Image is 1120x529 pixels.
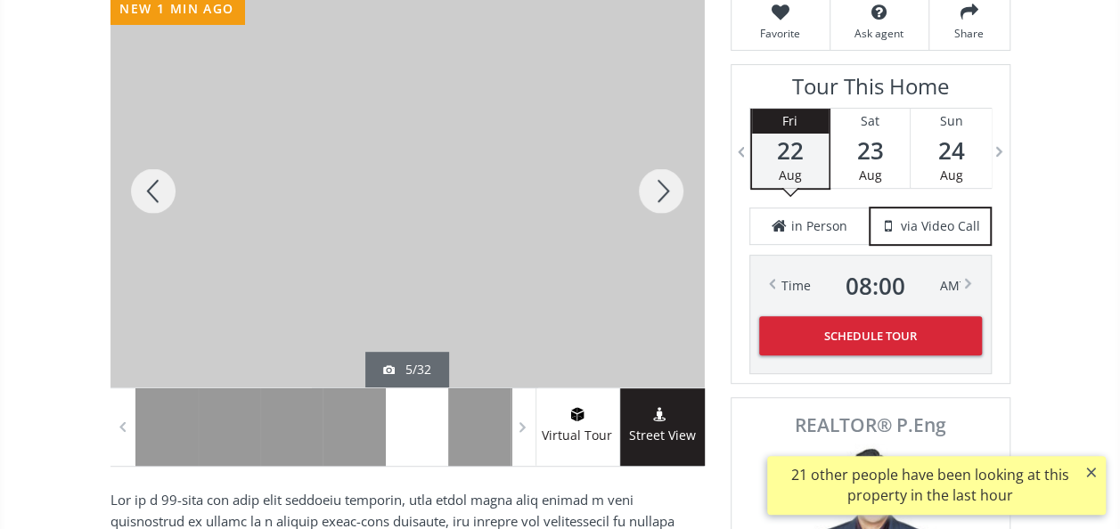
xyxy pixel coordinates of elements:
span: 08 : 00 [846,273,905,298]
a: virtual tour iconVirtual Tour [535,388,620,466]
div: 5/32 [383,361,431,378]
span: Aug [779,167,802,183]
span: 24 [911,138,991,163]
div: Sat [830,109,910,134]
span: Virtual Tour [535,426,619,446]
button: × [1077,456,1106,488]
span: REALTOR® P.Eng [751,416,990,435]
span: Aug [940,167,963,183]
span: Aug [859,167,882,183]
img: virtual tour icon [568,407,586,421]
span: via Video Call [901,217,980,235]
span: Share [938,26,1001,41]
span: 23 [830,138,910,163]
span: 22 [752,138,829,163]
h3: Tour This Home [749,74,992,108]
div: Time AM [781,273,960,298]
div: 21 other people have been looking at this property in the last hour [776,465,1083,506]
div: Fri [752,109,829,134]
div: Sun [911,109,991,134]
span: Street View [620,426,705,446]
span: Ask agent [839,26,920,41]
span: in Person [791,217,847,235]
span: Favorite [740,26,821,41]
button: Schedule Tour [759,316,982,355]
